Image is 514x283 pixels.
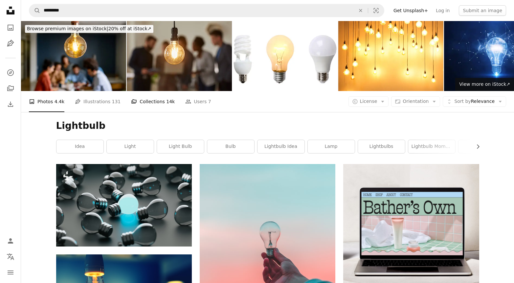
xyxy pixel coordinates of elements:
[348,96,389,107] button: License
[131,91,175,112] a: Collections 14k
[29,4,40,17] button: Search Unsplash
[455,78,514,91] a: View more on iStock↗
[56,120,479,132] h1: Lightbulb
[56,140,103,153] a: idea
[454,98,495,105] span: Relevance
[257,140,304,153] a: lightbulb idea
[4,21,17,34] a: Photos
[391,96,440,107] button: Orientation
[368,4,384,17] button: Visual search
[458,140,505,153] a: ideas
[27,26,151,31] span: 20% off at iStock ↗
[233,21,338,91] img: Tungsten bulb, fluorescent bulb and LED bulb
[338,21,443,91] img: wall background with yellow light bulbs
[4,98,17,111] a: Download History
[56,202,192,208] a: a group of light bulbs sitting on top of a table
[200,246,335,252] a: person holding light bulb
[4,250,17,263] button: Language
[185,91,211,112] a: Users 7
[29,4,384,17] form: Find visuals sitewide
[358,140,405,153] a: lightbulbs
[432,5,454,16] a: Log in
[127,21,232,91] img: Glowing light bulb and business people over blurred background
[472,140,479,153] button: scroll list to the right
[107,140,154,153] a: light
[353,4,368,17] button: Clear
[75,91,121,112] a: Illustrations 131
[56,164,192,246] img: a group of light bulbs sitting on top of a table
[360,99,377,104] span: License
[4,266,17,279] button: Menu
[403,99,429,104] span: Orientation
[4,37,17,50] a: Illustrations
[157,140,204,153] a: light bulb
[390,5,432,16] a: Get Unsplash+
[207,140,254,153] a: bulb
[4,66,17,79] a: Explore
[443,96,506,107] button: Sort byRelevance
[112,98,121,105] span: 131
[308,140,355,153] a: lamp
[459,5,506,16] button: Submit an image
[27,26,108,31] span: Browse premium images on iStock |
[454,99,471,104] span: Sort by
[4,82,17,95] a: Collections
[4,4,17,18] a: Home — Unsplash
[459,82,510,87] span: View more on iStock ↗
[21,21,157,37] a: Browse premium images on iStock|20% off at iStock↗
[21,21,126,91] img: Business idea
[4,234,17,248] a: Log in / Sign up
[208,98,211,105] span: 7
[408,140,455,153] a: lightbulb moment
[166,98,175,105] span: 14k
